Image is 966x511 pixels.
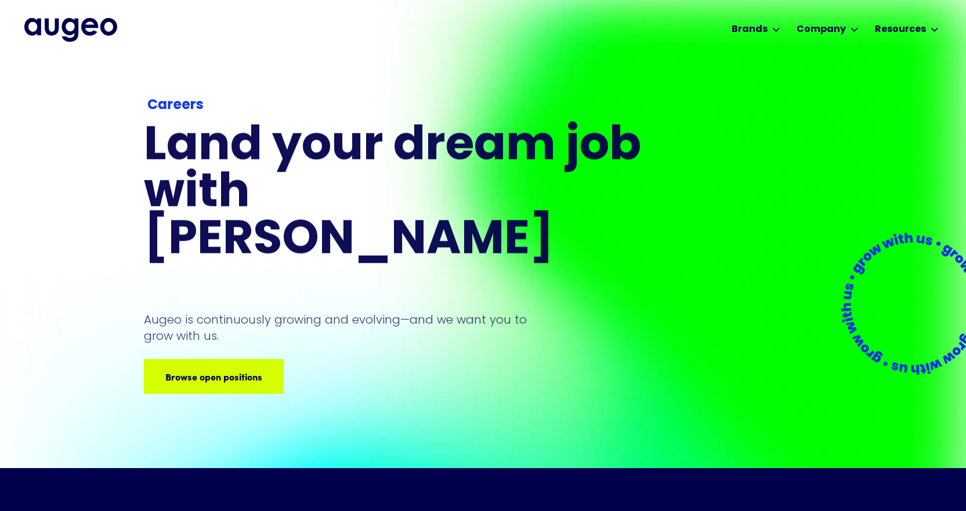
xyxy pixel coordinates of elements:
h1: Land your dream job﻿ with [PERSON_NAME] [144,124,645,264]
a: Browse open positions [144,359,284,394]
p: Augeo is continuously growing and evolving—and we want you to grow with us. [144,311,543,344]
div: Brands [732,23,768,37]
div: Resources [875,23,926,37]
strong: Careers [147,99,203,113]
div: Company [797,23,846,37]
a: home [24,18,117,41]
img: Augeo's full logo in midnight blue. [24,18,117,41]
